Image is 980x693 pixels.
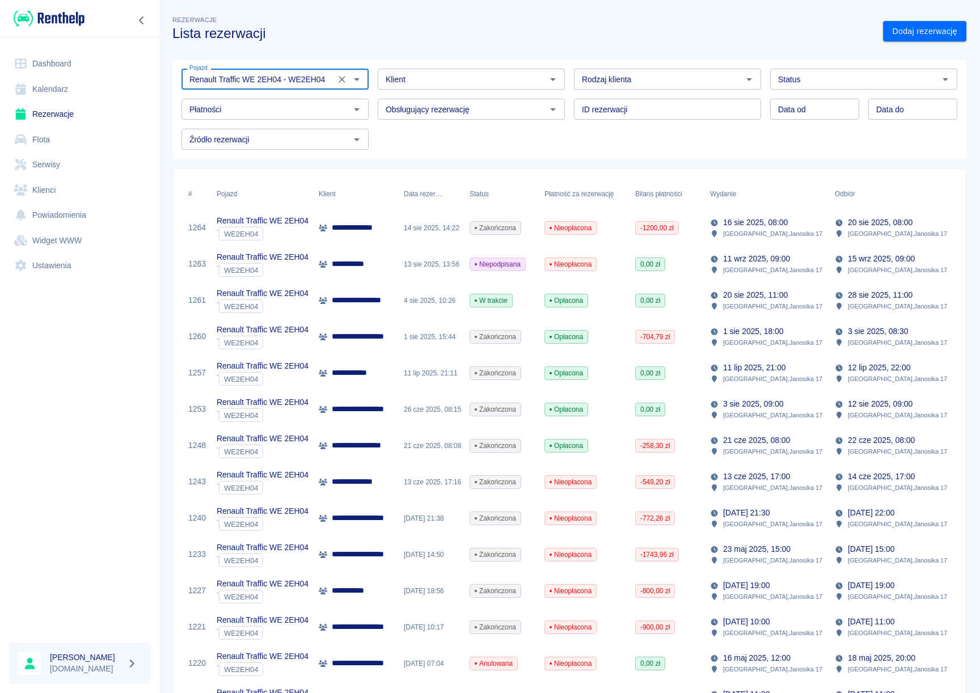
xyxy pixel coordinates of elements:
div: ` [217,227,309,240]
p: 16 sie 2025, 08:00 [723,217,788,229]
p: [GEOGRAPHIC_DATA] , Janosika 17 [848,664,947,674]
p: 21 cze 2025, 08:00 [723,434,790,446]
div: Bilans płatności [630,178,704,210]
p: [GEOGRAPHIC_DATA] , Janosika 17 [848,555,947,565]
span: WE2EH04 [219,520,263,529]
div: Odbiór [829,178,954,210]
p: 13 cze 2025, 17:00 [723,471,790,483]
span: WE2EH04 [219,556,263,565]
label: Pojazd [189,64,208,72]
p: 23 maj 2025, 15:00 [723,543,791,555]
p: 16 maj 2025, 12:00 [723,652,791,664]
div: ` [217,553,309,567]
div: Wydanie [704,178,829,210]
div: # [188,178,192,210]
button: Sort [442,186,458,202]
p: 14 cze 2025, 17:00 [848,471,915,483]
p: [GEOGRAPHIC_DATA] , Janosika 17 [723,229,822,239]
p: [GEOGRAPHIC_DATA] , Janosika 17 [848,265,947,275]
p: [GEOGRAPHIC_DATA] , Janosika 17 [723,483,822,493]
p: [GEOGRAPHIC_DATA] , Janosika 17 [848,337,947,348]
span: WE2EH04 [219,302,263,311]
div: Bilans płatności [635,178,682,210]
p: [GEOGRAPHIC_DATA] , Janosika 17 [723,591,822,602]
div: 4 sie 2025, 10:26 [398,282,464,319]
p: [GEOGRAPHIC_DATA] , Janosika 17 [723,628,822,638]
div: ` [217,408,309,422]
span: Rezerwacje [172,16,217,23]
p: [DATE] 22:00 [848,507,894,519]
p: Renault Traffic WE 2EH04 [217,505,309,517]
div: # [183,178,211,210]
a: Powiadomienia [9,202,150,228]
div: Status [464,178,539,210]
button: Sort [736,186,752,202]
span: Zakończona [470,223,521,233]
span: Nieopłacona [545,477,596,487]
p: 12 sie 2025, 09:00 [848,398,913,410]
a: Widget WWW [9,228,150,253]
a: 1263 [188,258,206,270]
p: 3 sie 2025, 09:00 [723,398,784,410]
p: Renault Traffic WE 2EH04 [217,288,309,299]
span: -1743,96 zł [636,550,678,560]
div: 14 sie 2025, 14:22 [398,210,464,246]
p: [GEOGRAPHIC_DATA] , Janosika 17 [848,519,947,529]
div: Płatność za rezerwację [539,178,630,210]
button: Otwórz [545,102,561,117]
span: Zakończona [470,332,521,342]
button: Wyczyść [334,71,350,87]
a: 1261 [188,294,206,306]
a: 1233 [188,548,206,560]
div: 11 lip 2025, 21:11 [398,355,464,391]
p: Renault Traffic WE 2EH04 [217,469,309,481]
p: [DATE] 11:00 [848,616,894,628]
div: Status [470,178,489,210]
input: DD.MM.YYYY [770,99,859,120]
a: Dodaj rezerwację [883,21,966,42]
span: -1200,00 zł [636,223,678,233]
span: Nieopłacona [545,658,596,669]
div: 13 sie 2025, 13:56 [398,246,464,282]
p: [GEOGRAPHIC_DATA] , Janosika 17 [723,265,822,275]
span: 0,00 zł [636,658,665,669]
p: [GEOGRAPHIC_DATA] , Janosika 17 [723,410,822,420]
p: [DATE] 21:30 [723,507,770,519]
h3: Lista rezerwacji [172,26,874,41]
p: [GEOGRAPHIC_DATA] , Janosika 17 [848,446,947,457]
p: 18 maj 2025, 20:00 [848,652,915,664]
a: 1264 [188,222,206,234]
span: WE2EH04 [219,484,263,492]
span: WE2EH04 [219,665,263,674]
p: 11 lip 2025, 21:00 [723,362,785,374]
a: Dashboard [9,51,150,77]
span: Nieopłacona [545,259,596,269]
p: [DATE] 10:00 [723,616,770,628]
a: 1248 [188,440,206,451]
span: Opłacona [545,368,588,378]
a: Flota [9,127,150,153]
p: [GEOGRAPHIC_DATA] , Janosika 17 [723,446,822,457]
p: [DATE] 19:00 [848,580,894,591]
p: [DOMAIN_NAME] [50,663,122,675]
div: ` [217,445,309,458]
div: ` [217,481,309,495]
p: [DATE] 19:00 [723,580,770,591]
a: 1227 [188,585,206,597]
div: Odbiór [835,178,855,210]
span: Opłacona [545,404,588,415]
span: W trakcie [470,295,512,306]
span: WE2EH04 [219,266,263,274]
span: 0,00 zł [636,404,665,415]
span: WE2EH04 [219,339,263,347]
p: [GEOGRAPHIC_DATA] , Janosika 17 [848,229,947,239]
a: 1220 [188,657,206,669]
button: Otwórz [349,71,365,87]
div: ` [217,263,309,277]
h6: [PERSON_NAME] [50,652,122,663]
a: Kalendarz [9,77,150,102]
a: Klienci [9,178,150,203]
span: -549,20 zł [636,477,674,487]
span: WE2EH04 [219,593,263,601]
p: 3 sie 2025, 08:30 [848,326,909,337]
